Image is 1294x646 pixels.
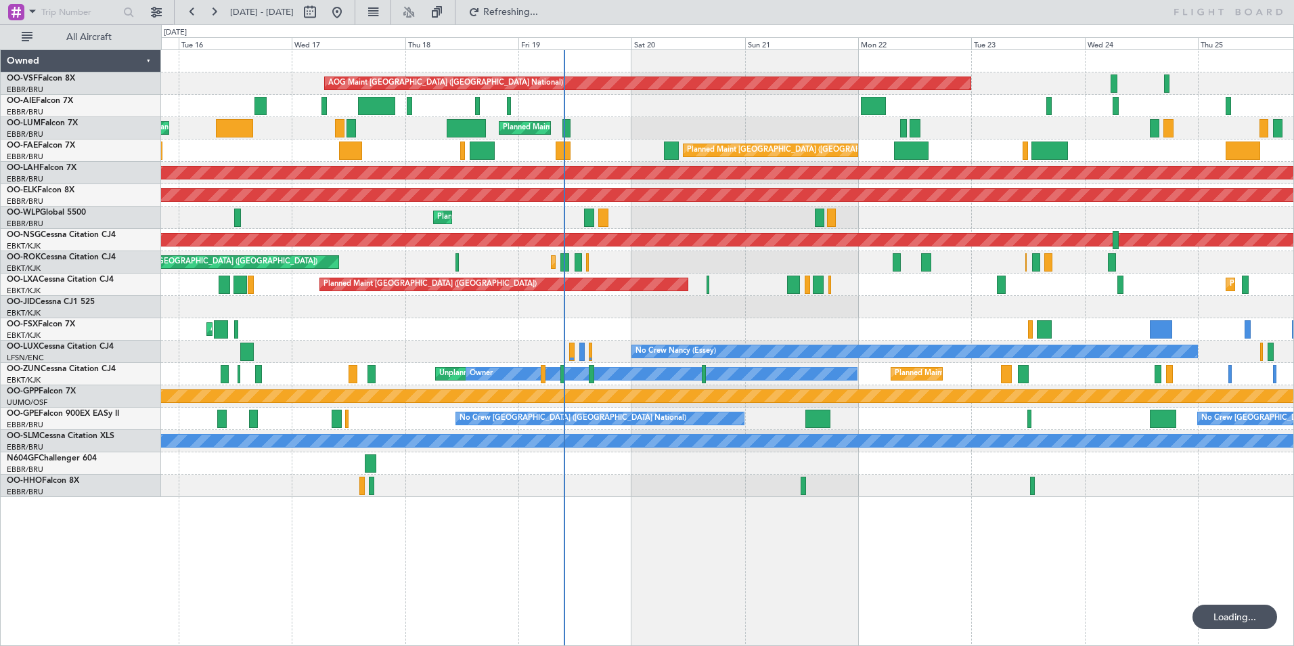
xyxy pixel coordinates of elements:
[7,320,75,328] a: OO-FSXFalcon 7X
[7,442,43,452] a: EBBR/BRU
[7,410,119,418] a: OO-GPEFalcon 900EX EASy II
[7,97,36,105] span: OO-AIE
[164,27,187,39] div: [DATE]
[635,341,716,362] div: No Crew Nancy (Essey)
[7,263,41,274] a: EBKT/KJK
[895,364,1052,384] div: Planned Maint Kortrijk-[GEOGRAPHIC_DATA]
[7,164,76,172] a: OO-LAHFalcon 7X
[7,330,41,341] a: EBKT/KJK
[7,465,43,475] a: EBBR/BRU
[7,286,41,296] a: EBKT/KJK
[7,231,116,239] a: OO-NSGCessna Citation CJ4
[41,2,119,22] input: Trip Number
[7,74,75,83] a: OO-VSFFalcon 8X
[7,387,39,395] span: OO-GPP
[462,1,543,23] button: Refreshing...
[7,107,43,117] a: EBBR/BRU
[858,37,971,49] div: Mon 22
[439,364,658,384] div: Unplanned Maint [GEOGRAPHIC_DATA]-[GEOGRAPHIC_DATA]
[7,477,42,485] span: OO-HHO
[7,253,41,261] span: OO-ROK
[555,252,713,272] div: Planned Maint Kortrijk-[GEOGRAPHIC_DATA]
[7,186,74,194] a: OO-ELKFalcon 8X
[210,319,358,339] div: AOG Maint Kortrijk-[GEOGRAPHIC_DATA]
[7,353,44,363] a: LFSN/ENC
[7,365,41,373] span: OO-ZUN
[35,33,143,42] span: All Aircraft
[7,432,39,440] span: OO-SLM
[328,73,563,93] div: AOG Maint [GEOGRAPHIC_DATA] ([GEOGRAPHIC_DATA] National)
[503,118,748,138] div: Planned Maint [GEOGRAPHIC_DATA] ([GEOGRAPHIC_DATA] National)
[7,209,40,217] span: OO-WLP
[7,432,114,440] a: OO-SLMCessna Citation XLS
[179,37,292,49] div: Tue 16
[405,37,518,49] div: Thu 18
[1192,605,1277,629] div: Loading...
[7,410,39,418] span: OO-GPE
[7,343,114,351] a: OO-LUXCessna Citation CJ4
[7,209,86,217] a: OO-WLPGlobal 5500
[7,241,41,251] a: EBKT/KJK
[1085,37,1198,49] div: Wed 24
[437,207,508,228] div: Planned Maint Liege
[15,26,147,48] button: All Aircraft
[971,37,1084,49] div: Tue 23
[7,164,39,172] span: OO-LAH
[518,37,631,49] div: Fri 19
[460,408,686,429] div: No Crew [GEOGRAPHIC_DATA] ([GEOGRAPHIC_DATA] National)
[7,174,43,184] a: EBBR/BRU
[7,477,79,485] a: OO-HHOFalcon 8X
[7,397,47,408] a: UUMO/OSF
[7,152,43,162] a: EBBR/BRU
[292,37,405,49] div: Wed 17
[7,129,43,139] a: EBBR/BRU
[104,252,317,272] div: Planned Maint [GEOGRAPHIC_DATA] ([GEOGRAPHIC_DATA])
[7,276,114,284] a: OO-LXACessna Citation CJ4
[7,375,41,385] a: EBKT/KJK
[7,85,43,95] a: EBBR/BRU
[7,320,38,328] span: OO-FSX
[323,274,537,295] div: Planned Maint [GEOGRAPHIC_DATA] ([GEOGRAPHIC_DATA])
[7,454,97,462] a: N604GFChallenger 604
[7,298,95,306] a: OO-JIDCessna CJ1 525
[7,142,75,150] a: OO-FAEFalcon 7X
[7,387,76,395] a: OO-GPPFalcon 7X
[7,298,35,306] span: OO-JID
[687,140,932,160] div: Planned Maint [GEOGRAPHIC_DATA] ([GEOGRAPHIC_DATA] National)
[7,365,116,373] a: OO-ZUNCessna Citation CJ4
[7,97,73,105] a: OO-AIEFalcon 7X
[7,142,38,150] span: OO-FAE
[7,186,37,194] span: OO-ELK
[7,253,116,261] a: OO-ROKCessna Citation CJ4
[7,196,43,207] a: EBBR/BRU
[7,308,41,318] a: EBKT/KJK
[7,74,38,83] span: OO-VSF
[7,276,39,284] span: OO-LXA
[7,487,43,497] a: EBBR/BRU
[7,219,43,229] a: EBBR/BRU
[631,37,744,49] div: Sat 20
[7,420,43,430] a: EBBR/BRU
[7,231,41,239] span: OO-NSG
[745,37,858,49] div: Sun 21
[7,343,39,351] span: OO-LUX
[230,6,294,18] span: [DATE] - [DATE]
[470,364,493,384] div: Owner
[483,7,539,17] span: Refreshing...
[7,119,41,127] span: OO-LUM
[7,119,78,127] a: OO-LUMFalcon 7X
[7,454,39,462] span: N604GF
